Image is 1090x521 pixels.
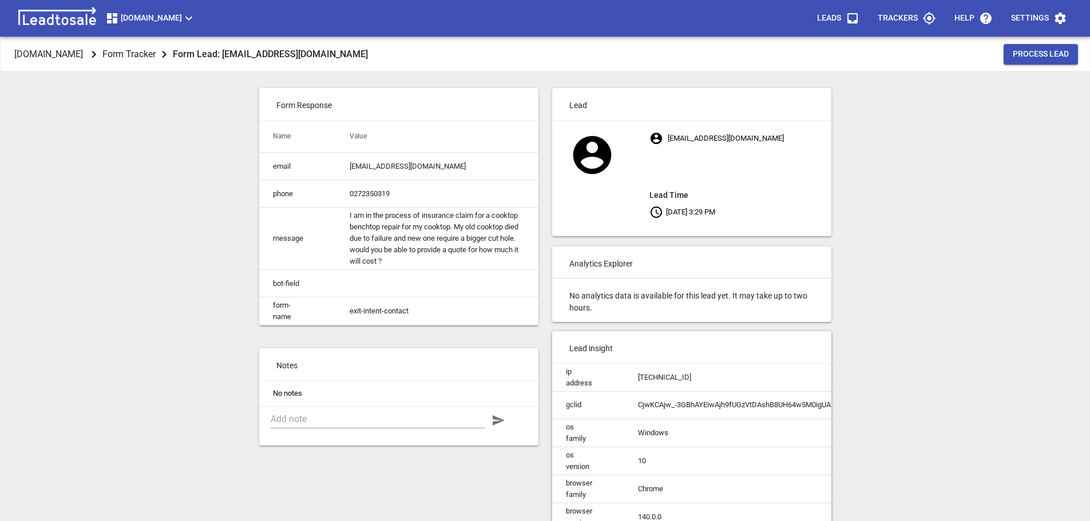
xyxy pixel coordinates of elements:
td: [EMAIL_ADDRESS][DOMAIN_NAME] [336,153,538,180]
span: Process Lead [1013,49,1069,60]
td: os version [552,447,624,475]
span: [DOMAIN_NAME] [105,11,196,25]
td: gclid [552,391,624,419]
td: phone [259,180,336,208]
td: ip address [552,364,624,392]
button: [DOMAIN_NAME] [101,7,200,30]
td: browser family [552,475,624,503]
td: I am in the process of insurance claim for a cooktop benchtop repair for my cooktop. My old cookt... [336,208,538,270]
td: 10 [624,447,1033,475]
svg: Your local time [649,205,663,219]
p: Trackers [878,13,918,24]
td: message [259,208,336,270]
button: Process Lead [1004,44,1078,65]
p: Settings [1011,13,1049,24]
img: logo [14,7,101,30]
p: [EMAIL_ADDRESS][DOMAIN_NAME] [DATE] 3:29 PM [649,128,831,222]
p: Lead [552,88,831,120]
td: CjwKCAjw_-3GBhAYEiwAjh9fUGzVtDAshB8UH64w5M0igUAummZLQL8t0KgyhLesM7A700DuEFQwIxoCgtgQAvD_BwE [624,391,1033,419]
p: Analytics Explorer [552,246,831,279]
td: form-name [259,297,336,325]
p: Leads [817,13,841,24]
th: Name [259,121,336,153]
p: Form Response [259,88,538,120]
td: email [259,153,336,180]
p: Form Tracker [102,47,156,61]
p: [DOMAIN_NAME] [14,47,83,61]
td: os family [552,419,624,447]
p: Notes [259,348,538,380]
li: No notes [259,381,538,406]
p: No analytics data is available for this lead yet. It may take up to two hours. [552,279,831,322]
th: Value [336,121,538,153]
td: [TECHNICAL_ID] [624,364,1033,392]
td: exit-intent-contact [336,297,538,325]
p: Help [954,13,974,24]
td: Windows [624,419,1033,447]
aside: Lead Time [649,188,831,202]
aside: Form Lead: [EMAIL_ADDRESS][DOMAIN_NAME] [173,46,368,62]
p: Lead insight [552,331,831,363]
td: 0272350319 [336,180,538,208]
td: Chrome [624,475,1033,503]
td: bot-field [259,270,336,297]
